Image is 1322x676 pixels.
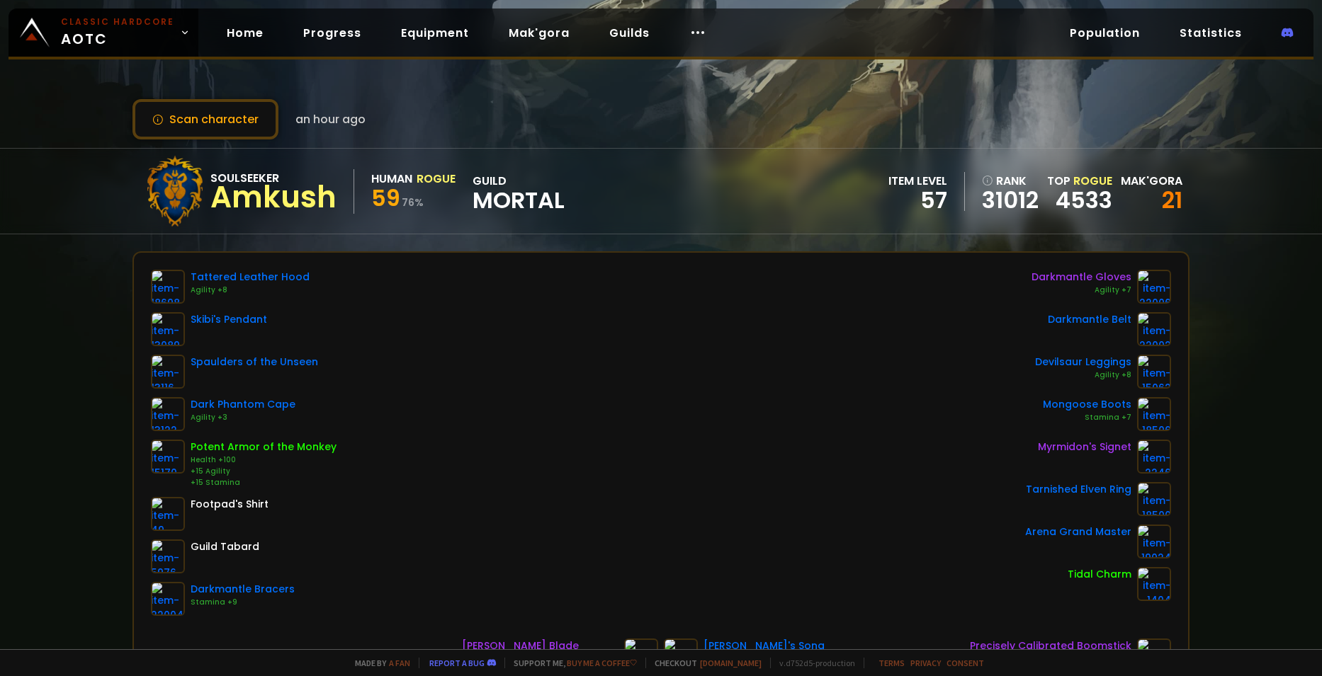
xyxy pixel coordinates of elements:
[473,190,565,211] span: Mortal
[888,190,947,211] div: 57
[151,312,185,346] img: item-13089
[61,16,174,50] span: AOTC
[191,477,337,488] div: +15 Stamina
[390,18,480,47] a: Equipment
[191,355,318,369] div: Spaulders of the Unseen
[371,170,412,188] div: Human
[1137,567,1171,601] img: item-1404
[1137,312,1171,346] img: item-22002
[191,412,295,423] div: Agility +3
[1058,18,1151,47] a: Population
[1056,184,1112,216] a: 4533
[1137,440,1171,474] img: item-2246
[1168,18,1253,47] a: Statistics
[598,18,661,47] a: Guilds
[191,597,295,608] div: Stamina +9
[504,658,637,668] span: Support me,
[191,497,269,512] div: Footpad's Shirt
[1121,190,1182,211] div: 21
[1137,525,1171,558] img: item-19024
[1048,312,1131,327] div: Darkmantle Belt
[947,658,984,668] a: Consent
[462,638,618,653] div: [PERSON_NAME] Blade
[1043,397,1131,412] div: Mongoose Boots
[1137,482,1171,516] img: item-18500
[191,466,337,477] div: +15 Agility
[292,18,373,47] a: Progress
[970,638,1131,653] div: Precisely Calibrated Boomstick
[9,8,198,57] a: Classic HardcoreAOTC
[191,440,337,454] div: Potent Armor of the Monkey
[295,110,366,128] span: an hour ago
[700,658,762,668] a: [DOMAIN_NAME]
[1068,567,1131,582] div: Tidal Charm
[210,187,337,208] div: Amkush
[567,658,637,668] a: Buy me a coffee
[371,182,400,214] span: 59
[1025,525,1131,539] div: Arena Grand Master
[151,582,185,616] img: item-22004
[1137,355,1171,389] img: item-15062
[1121,172,1182,190] div: Mak'gora
[1043,412,1131,423] div: Stamina +7
[191,454,337,466] div: Health +100
[888,172,947,190] div: item level
[210,169,337,187] div: Soulseeker
[151,440,185,474] img: item-15170
[151,270,185,304] img: item-18698
[61,16,174,28] small: Classic Hardcore
[1026,482,1131,497] div: Tarnished Elven Ring
[151,539,185,573] img: item-5976
[1137,270,1171,304] img: item-22006
[132,99,278,139] button: Scan character
[191,285,310,296] div: Agility +8
[878,658,905,668] a: Terms
[982,172,1039,190] div: rank
[770,658,855,668] span: v. d752d5 - production
[982,190,1039,211] a: 31012
[191,312,267,327] div: Skibi's Pendant
[151,397,185,431] img: item-13122
[429,658,485,668] a: Report a bug
[910,658,941,668] a: Privacy
[473,172,565,211] div: guild
[1073,173,1112,189] span: Rogue
[191,397,295,412] div: Dark Phantom Cape
[151,497,185,531] img: item-49
[1032,270,1131,285] div: Darkmantle Gloves
[1137,397,1171,431] img: item-18506
[402,195,424,210] small: 76 %
[1038,440,1131,454] div: Myrmidon's Signet
[151,355,185,389] img: item-13116
[497,18,581,47] a: Mak'gora
[191,539,259,554] div: Guild Tabard
[389,658,410,668] a: a fan
[191,270,310,285] div: Tattered Leather Hood
[645,658,762,668] span: Checkout
[1035,355,1131,369] div: Devilsaur Leggings
[191,582,295,597] div: Darkmantle Bracers
[417,170,456,188] div: Rogue
[215,18,275,47] a: Home
[1035,369,1131,381] div: Agility +8
[346,658,410,668] span: Made by
[704,638,859,653] div: [PERSON_NAME]'s Song
[1047,172,1112,190] div: Top
[1032,285,1131,296] div: Agility +7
